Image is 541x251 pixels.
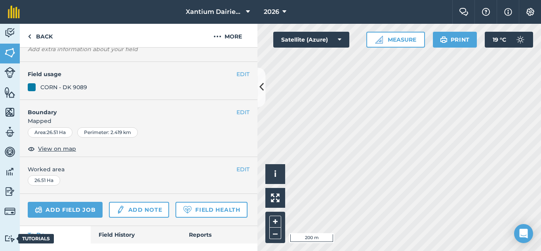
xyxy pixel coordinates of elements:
[4,27,15,39] img: svg+xml;base64,PD94bWwgdmVyc2lvbj0iMS4wIiBlbmNvZGluZz0idXRmLTgiPz4KPCEtLSBHZW5lcmF0b3I6IEFkb2JlIE...
[4,67,15,78] img: svg+xml;base64,PD94bWwgdmVyc2lvbj0iMS4wIiBlbmNvZGluZz0idXRmLTgiPz4KPCEtLSBHZW5lcmF0b3I6IEFkb2JlIE...
[366,32,425,48] button: Measure
[236,165,250,174] button: EDIT
[28,127,72,138] div: Area : 26.51 Ha
[38,144,76,153] span: View on map
[28,70,236,79] h4: Field usage
[8,6,20,18] img: fieldmargin Logo
[4,206,15,217] img: svg+xml;base64,PD94bWwgdmVyc2lvbj0iMS4wIiBlbmNvZGluZz0idXRmLTgiPz4KPCEtLSBHZW5lcmF0b3I6IEFkb2JlIE...
[4,235,15,242] img: svg+xml;base64,PD94bWwgdmVyc2lvbj0iMS4wIiBlbmNvZGluZz0idXRmLTgiPz4KPCEtLSBHZW5lcmF0b3I6IEFkb2JlIE...
[20,100,236,117] h4: Boundary
[213,32,221,41] img: svg+xml;base64,PHN2ZyB4bWxucz0iaHR0cDovL3d3dy53My5vcmcvMjAwMC9zdmciIHdpZHRoPSIyMCIgaGVpZ2h0PSIyNC...
[236,108,250,117] button: EDIT
[4,146,15,158] img: svg+xml;base64,PD94bWwgdmVyc2lvbj0iMS4wIiBlbmNvZGluZz0idXRmLTgiPz4KPCEtLSBHZW5lcmF0b3I6IEFkb2JlIE...
[269,228,281,239] button: –
[481,8,491,16] img: A question mark icon
[4,166,15,178] img: svg+xml;base64,PD94bWwgdmVyc2lvbj0iMS4wIiBlbmNvZGluZz0idXRmLTgiPz4KPCEtLSBHZW5lcmF0b3I6IEFkb2JlIE...
[28,175,60,186] div: 26.51 Ha
[40,83,87,92] div: CORN - DK 9089
[91,226,181,243] a: Field History
[274,169,276,179] span: i
[433,32,477,48] button: Print
[77,127,138,138] div: Perimeter : 2.419 km
[375,36,383,44] img: Ruler icon
[514,224,533,243] div: Open Intercom Messenger
[28,202,103,218] a: Add field job
[175,202,247,218] a: Field Health
[440,35,448,44] img: svg+xml;base64,PHN2ZyB4bWxucz0iaHR0cDovL3d3dy53My5vcmcvMjAwMC9zdmciIHdpZHRoPSIxOSIgaGVpZ2h0PSIyNC...
[4,126,15,138] img: svg+xml;base64,PD94bWwgdmVyc2lvbj0iMS4wIiBlbmNvZGluZz0idXRmLTgiPz4KPCEtLSBHZW5lcmF0b3I6IEFkb2JlIE...
[20,117,257,125] span: Mapped
[20,226,91,243] a: To-Do
[273,32,349,48] button: Satellite (Azure)
[493,32,506,48] span: 19 ° C
[28,144,76,153] button: View on map
[4,47,15,59] img: svg+xml;base64,PHN2ZyB4bWxucz0iaHR0cDovL3d3dy53My5vcmcvMjAwMC9zdmciIHdpZHRoPSI1NiIgaGVpZ2h0PSI2MC...
[109,202,169,218] a: Add note
[18,234,54,243] div: Tutorials
[269,216,281,228] button: +
[459,8,469,16] img: Two speech bubbles overlapping with the left bubble in the forefront
[4,106,15,118] img: svg+xml;base64,PHN2ZyB4bWxucz0iaHR0cDovL3d3dy53My5vcmcvMjAwMC9zdmciIHdpZHRoPSI1NiIgaGVpZ2h0PSI2MC...
[28,46,138,53] em: Add extra information about your field
[198,24,257,47] button: More
[28,32,31,41] img: svg+xml;base64,PHN2ZyB4bWxucz0iaHR0cDovL3d3dy53My5vcmcvMjAwMC9zdmciIHdpZHRoPSI5IiBoZWlnaHQ9IjI0Ii...
[512,32,528,48] img: svg+xml;base64,PD94bWwgdmVyc2lvbj0iMS4wIiBlbmNvZGluZz0idXRmLTgiPz4KPCEtLSBHZW5lcmF0b3I6IEFkb2JlIE...
[504,7,512,17] img: svg+xml;base64,PHN2ZyB4bWxucz0iaHR0cDovL3d3dy53My5vcmcvMjAwMC9zdmciIHdpZHRoPSIxNyIgaGVpZ2h0PSIxNy...
[485,32,533,48] button: 19 °C
[265,164,285,184] button: i
[264,7,279,17] span: 2026
[4,86,15,98] img: svg+xml;base64,PHN2ZyB4bWxucz0iaHR0cDovL3d3dy53My5vcmcvMjAwMC9zdmciIHdpZHRoPSI1NiIgaGVpZ2h0PSI2MC...
[526,8,535,16] img: A cog icon
[116,205,125,215] img: svg+xml;base64,PD94bWwgdmVyc2lvbj0iMS4wIiBlbmNvZGluZz0idXRmLTgiPz4KPCEtLSBHZW5lcmF0b3I6IEFkb2JlIE...
[28,165,250,174] span: Worked area
[35,205,42,215] img: svg+xml;base64,PD94bWwgdmVyc2lvbj0iMS4wIiBlbmNvZGluZz0idXRmLTgiPz4KPCEtLSBHZW5lcmF0b3I6IEFkb2JlIE...
[181,226,257,243] a: Reports
[186,7,243,17] span: Xantium Dairies [GEOGRAPHIC_DATA]
[28,144,35,153] img: svg+xml;base64,PHN2ZyB4bWxucz0iaHR0cDovL3d3dy53My5vcmcvMjAwMC9zdmciIHdpZHRoPSIxOCIgaGVpZ2h0PSIyNC...
[20,24,61,47] a: Back
[271,194,280,202] img: Four arrows, one pointing top left, one top right, one bottom right and the last bottom left
[4,186,15,197] img: svg+xml;base64,PD94bWwgdmVyc2lvbj0iMS4wIiBlbmNvZGluZz0idXRmLTgiPz4KPCEtLSBHZW5lcmF0b3I6IEFkb2JlIE...
[236,70,250,79] button: EDIT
